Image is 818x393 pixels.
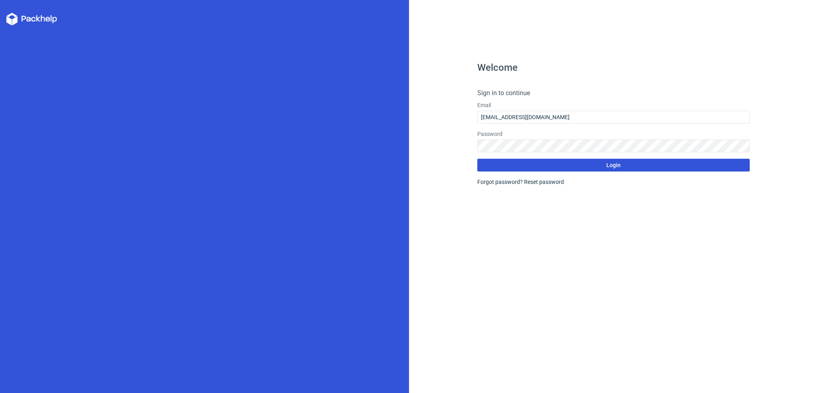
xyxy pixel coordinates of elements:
[606,162,621,168] span: Login
[477,178,750,186] div: Forgot password?
[477,130,750,138] label: Password
[477,63,750,72] h1: Welcome
[477,159,750,172] button: Login
[477,88,750,98] h4: Sign in to continue
[524,179,564,185] a: Reset password
[477,101,750,109] label: Email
